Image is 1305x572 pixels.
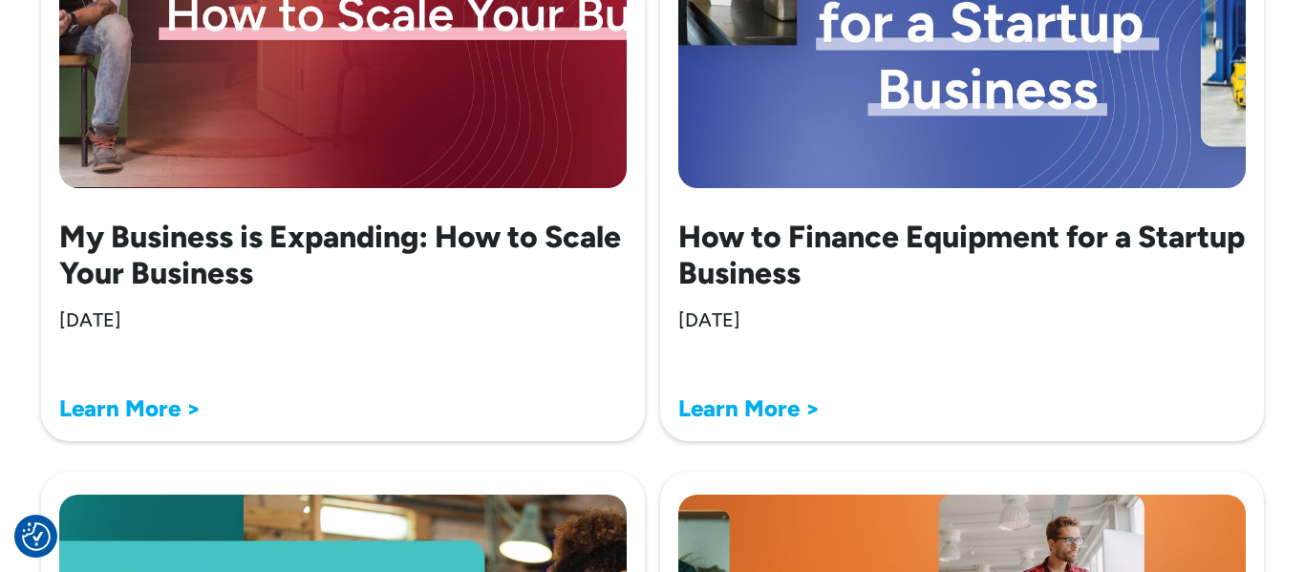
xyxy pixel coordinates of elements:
div: [DATE] [59,307,121,332]
a: Learn More > [678,394,820,422]
a: Learn More > [59,394,201,422]
button: Consent Preferences [22,522,51,551]
img: Revisit consent button [22,522,51,551]
h2: My Business is Expanding: How to Scale Your Business [59,219,627,292]
h2: How to Finance Equipment for a Startup Business [678,219,1246,292]
div: [DATE] [678,307,740,332]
